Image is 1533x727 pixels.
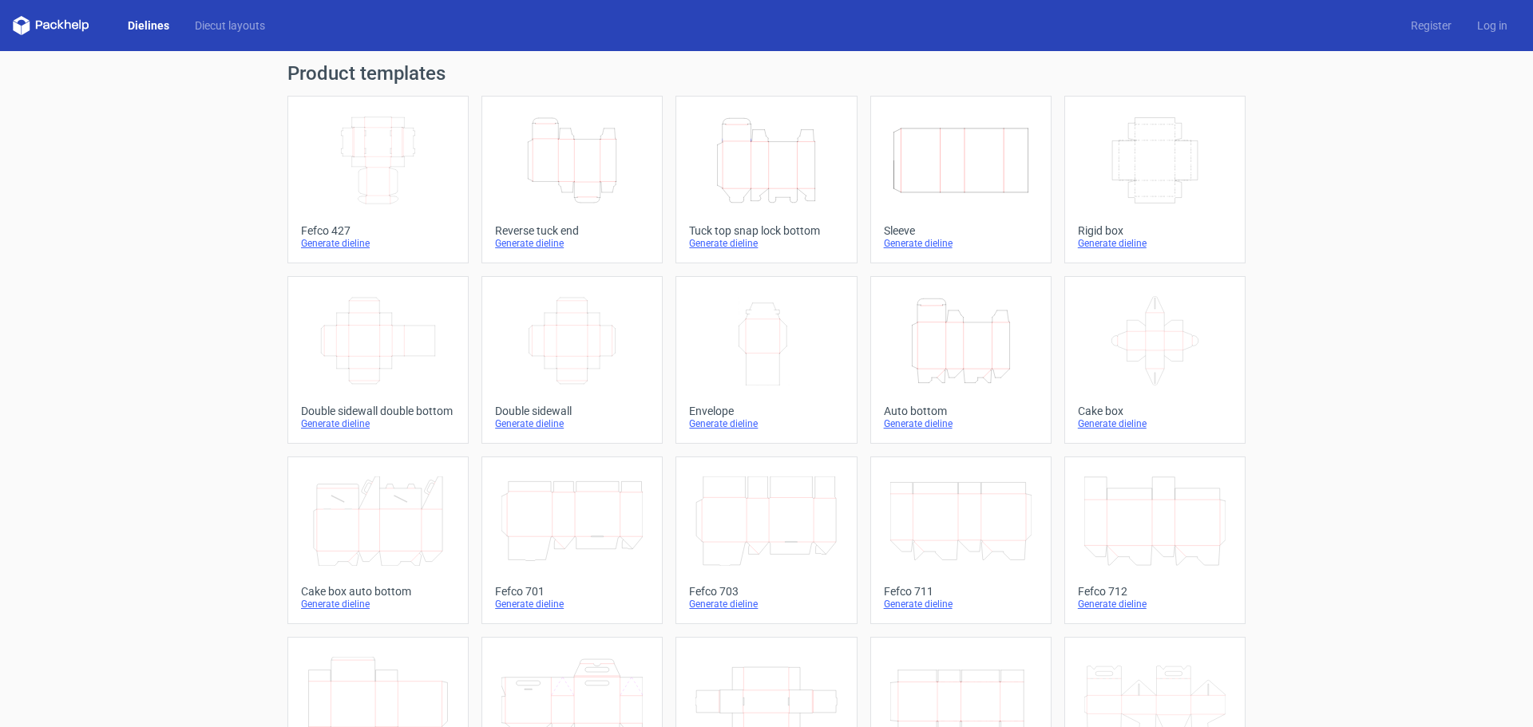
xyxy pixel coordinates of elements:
[675,96,857,263] a: Tuck top snap lock bottomGenerate dieline
[287,456,469,624] a: Cake box auto bottomGenerate dieline
[1078,237,1232,250] div: Generate dieline
[301,598,455,610] div: Generate dieline
[689,224,843,237] div: Tuck top snap lock bottom
[301,237,455,250] div: Generate dieline
[495,237,649,250] div: Generate dieline
[1064,276,1246,444] a: Cake boxGenerate dieline
[495,598,649,610] div: Generate dieline
[301,417,455,430] div: Generate dieline
[481,96,663,263] a: Reverse tuck endGenerate dieline
[689,237,843,250] div: Generate dieline
[1398,18,1464,34] a: Register
[481,276,663,444] a: Double sidewallGenerate dieline
[495,405,649,417] div: Double sidewall
[495,585,649,598] div: Fefco 701
[689,585,843,598] div: Fefco 703
[870,96,1052,263] a: SleeveGenerate dieline
[884,224,1038,237] div: Sleeve
[884,237,1038,250] div: Generate dieline
[481,456,663,624] a: Fefco 701Generate dieline
[1078,405,1232,417] div: Cake box
[301,405,455,417] div: Double sidewall double bottom
[1078,224,1232,237] div: Rigid box
[884,585,1038,598] div: Fefco 711
[301,585,455,598] div: Cake box auto bottom
[1078,585,1232,598] div: Fefco 712
[689,417,843,430] div: Generate dieline
[1064,456,1246,624] a: Fefco 712Generate dieline
[689,598,843,610] div: Generate dieline
[884,598,1038,610] div: Generate dieline
[1078,417,1232,430] div: Generate dieline
[495,224,649,237] div: Reverse tuck end
[1078,598,1232,610] div: Generate dieline
[287,64,1246,83] h1: Product templates
[675,276,857,444] a: EnvelopeGenerate dieline
[689,405,843,417] div: Envelope
[182,18,278,34] a: Diecut layouts
[301,224,455,237] div: Fefco 427
[115,18,182,34] a: Dielines
[287,96,469,263] a: Fefco 427Generate dieline
[870,276,1052,444] a: Auto bottomGenerate dieline
[1464,18,1520,34] a: Log in
[675,456,857,624] a: Fefco 703Generate dieline
[287,276,469,444] a: Double sidewall double bottomGenerate dieline
[495,417,649,430] div: Generate dieline
[1064,96,1246,263] a: Rigid boxGenerate dieline
[884,417,1038,430] div: Generate dieline
[884,405,1038,417] div: Auto bottom
[870,456,1052,624] a: Fefco 711Generate dieline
